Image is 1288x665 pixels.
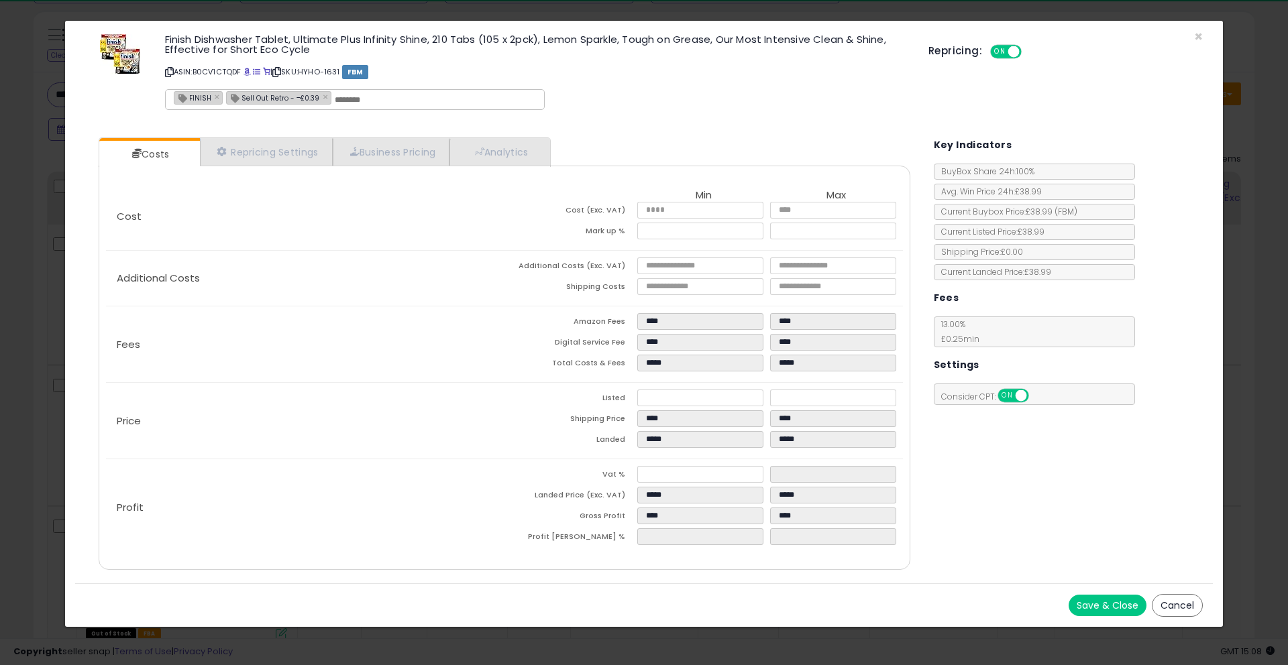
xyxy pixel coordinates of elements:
span: Sell Out Retro - ¬£0.39 [227,92,319,103]
td: Shipping Costs [504,278,637,299]
span: Current Listed Price: £38.99 [934,226,1044,237]
p: Price [106,416,504,426]
td: Cost (Exc. VAT) [504,202,637,223]
td: Profit [PERSON_NAME] % [504,528,637,549]
span: FINISH [174,92,211,103]
span: Shipping Price: £0.00 [934,246,1023,257]
th: Max [770,190,903,202]
p: Profit [106,502,504,513]
a: BuyBox page [244,66,251,77]
span: OFF [1026,390,1048,402]
td: Amazon Fees [504,313,637,334]
span: ON [991,46,1008,58]
a: Business Pricing [333,138,450,166]
a: Analytics [449,138,549,166]
h5: Fees [934,290,959,306]
span: Avg. Win Price 24h: £38.99 [934,186,1042,197]
a: × [323,90,331,103]
span: 13.00 % [934,318,979,345]
td: Gross Profit [504,507,637,528]
span: FBM [342,65,369,79]
td: Digital Service Fee [504,334,637,355]
h3: Finish Dishwasher Tablet, Ultimate Plus Infinity Shine, 210 Tabs (105 x 2pck), Lemon Sparkle, Tou... [165,34,909,54]
span: ( FBM ) [1055,206,1077,217]
td: Listed [504,389,637,410]
a: All offer listings [253,66,260,77]
td: Additional Costs (Exc. VAT) [504,257,637,278]
a: × [215,90,223,103]
a: Costs [99,141,199,168]
button: Cancel [1152,594,1203,617]
p: Fees [106,339,504,350]
span: OFF [1020,46,1041,58]
td: Landed Price (Exc. VAT) [504,487,637,507]
h5: Repricing: [928,46,982,56]
td: Mark up % [504,223,637,243]
span: × [1194,27,1203,46]
button: Save & Close [1069,595,1146,616]
span: Current Landed Price: £38.99 [934,266,1051,278]
h5: Settings [934,357,979,373]
a: Your listing only [263,66,270,77]
h5: Key Indicators [934,137,1012,154]
p: Cost [106,211,504,222]
span: Consider CPT: [934,391,1046,402]
span: £38.99 [1026,206,1077,217]
span: £0.25 min [934,333,979,345]
span: BuyBox Share 24h: 100% [934,166,1034,177]
th: Min [637,190,770,202]
a: Repricing Settings [200,138,333,166]
span: Current Buybox Price: [934,206,1077,217]
td: Vat % [504,466,637,487]
p: ASIN: B0CV1CTQDF | SKU: HYHO-1631 [165,61,909,82]
img: 51686IN4EZL._SL60_.jpg [100,34,140,74]
p: Additional Costs [106,273,504,284]
td: Landed [504,431,637,452]
span: ON [999,390,1016,402]
td: Shipping Price [504,410,637,431]
td: Total Costs & Fees [504,355,637,375]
